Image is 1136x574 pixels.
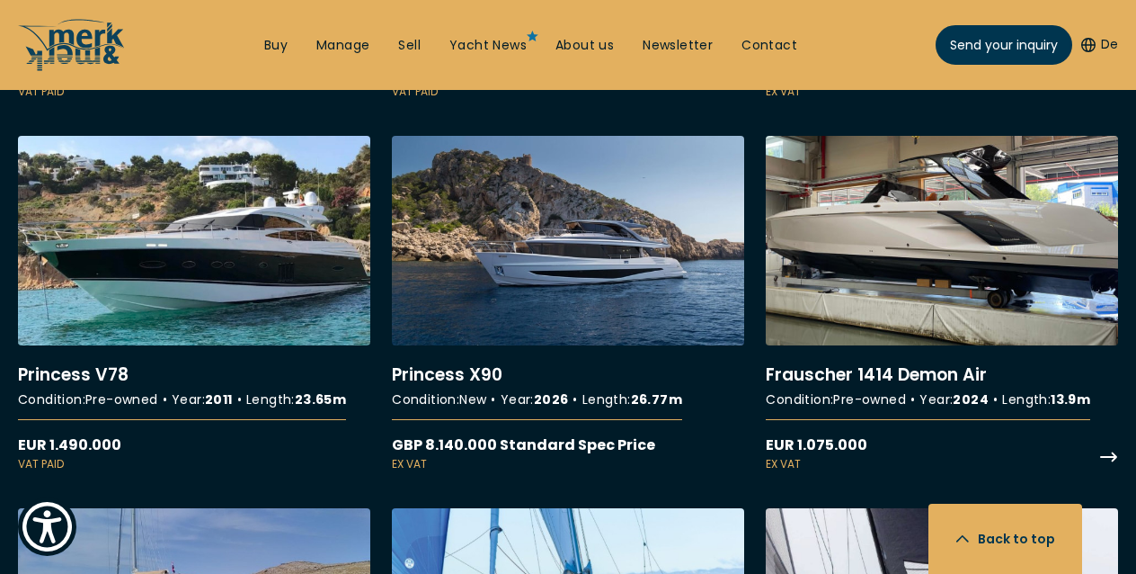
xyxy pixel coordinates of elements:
button: De [1081,36,1118,54]
button: Show Accessibility Preferences [18,498,76,556]
a: More details aboutPrincess V78 [18,136,370,472]
span: Send your inquiry [950,36,1058,55]
a: More details aboutPrincess X90 [392,136,744,472]
a: About us [555,37,614,55]
a: Manage [316,37,369,55]
button: Back to top [928,504,1082,574]
a: Newsletter [643,37,713,55]
a: Send your inquiry [936,25,1072,65]
a: More details aboutFrauscher 1414 Demon Air [766,136,1118,472]
a: Yacht News [449,37,527,55]
a: / [18,57,126,77]
a: Sell [398,37,421,55]
a: Buy [264,37,288,55]
a: Contact [741,37,797,55]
